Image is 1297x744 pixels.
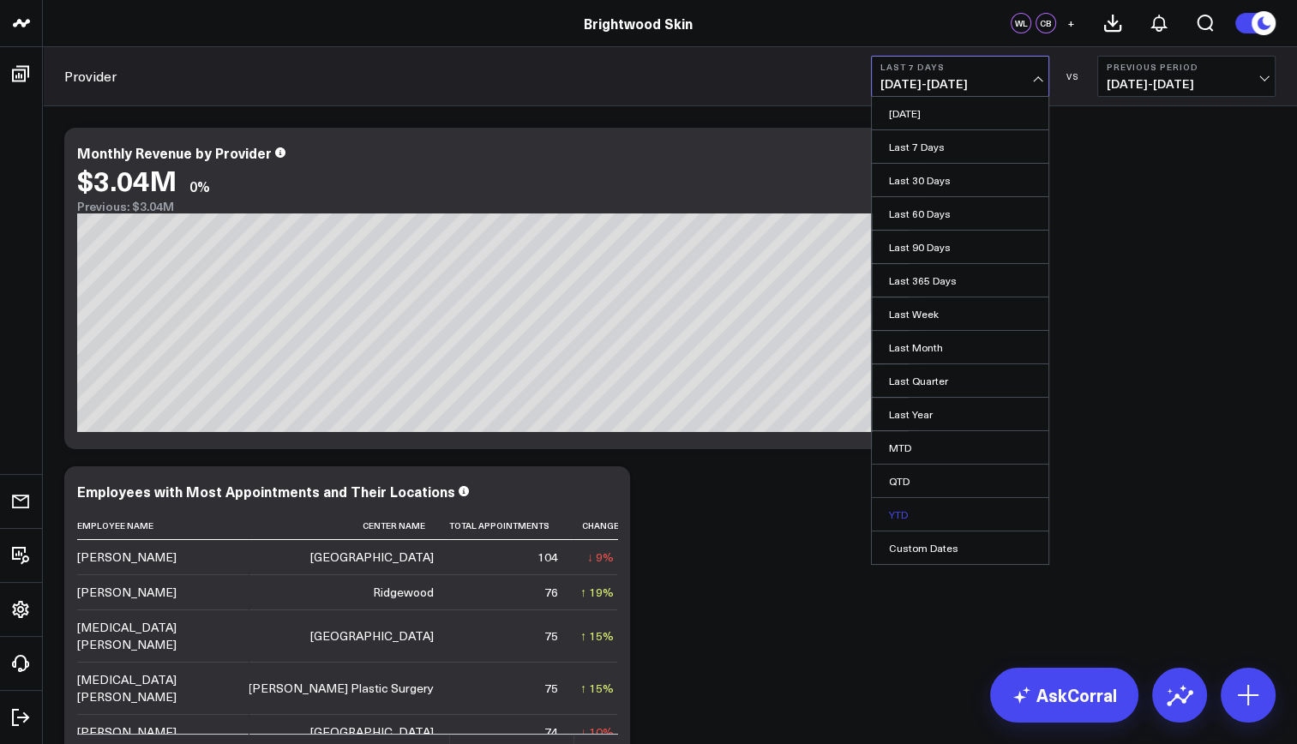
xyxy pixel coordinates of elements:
div: 75 [544,627,558,645]
div: [PERSON_NAME] [77,549,177,566]
span: + [1067,17,1075,29]
button: + [1060,13,1081,33]
b: Last 7 Days [880,62,1040,72]
div: 74 [544,723,558,741]
a: Last Year [872,398,1048,430]
a: Last Week [872,297,1048,330]
a: Last Quarter [872,364,1048,397]
span: [DATE] - [DATE] [880,77,1040,91]
span: [DATE] - [DATE] [1107,77,1266,91]
a: Last 365 Days [872,264,1048,297]
a: [DATE] [872,97,1048,129]
div: [GEOGRAPHIC_DATA] [310,549,434,566]
div: ↓ 10% [580,723,614,741]
div: CB [1036,13,1056,33]
div: [MEDICAL_DATA][PERSON_NAME] [77,619,233,653]
div: [MEDICAL_DATA][PERSON_NAME] [77,671,233,705]
div: Employees with Most Appointments and Their Locations [77,482,455,501]
div: WL [1011,13,1031,33]
div: ↑ 15% [580,680,614,697]
div: [PERSON_NAME] Plastic Surgery [249,680,434,697]
a: QTD [872,465,1048,497]
a: Last 90 Days [872,231,1048,263]
a: Last 60 Days [872,197,1048,230]
div: ↑ 19% [580,584,614,601]
button: Last 7 Days[DATE]-[DATE] [871,56,1049,97]
a: Last Month [872,331,1048,363]
a: Custom Dates [872,531,1048,564]
div: VS [1058,71,1089,81]
th: Employee Name [77,512,249,540]
button: Previous Period[DATE]-[DATE] [1097,56,1276,97]
a: YTD [872,498,1048,531]
a: Brightwood Skin [584,14,693,33]
div: [PERSON_NAME] [77,584,177,601]
div: ↓ 9% [587,549,614,566]
div: Monthly Revenue by Provider [77,143,272,162]
div: [GEOGRAPHIC_DATA] [310,723,434,741]
a: Provider [64,67,117,86]
div: [GEOGRAPHIC_DATA] [310,627,434,645]
div: Previous: $3.04M [77,200,909,213]
th: Total Appointments [449,512,573,540]
a: MTD [872,431,1048,464]
b: Previous Period [1107,62,1266,72]
th: Center Name [249,512,449,540]
div: 0% [189,177,210,195]
a: Last 7 Days [872,130,1048,163]
div: Ridgewood [373,584,434,601]
div: 104 [537,549,558,566]
div: $3.04M [77,165,177,195]
div: ↑ 15% [580,627,614,645]
div: 76 [544,584,558,601]
th: Change [573,512,629,540]
div: [PERSON_NAME] [77,723,177,741]
div: 75 [544,680,558,697]
a: Last 30 Days [872,164,1048,196]
a: AskCorral [990,668,1138,723]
